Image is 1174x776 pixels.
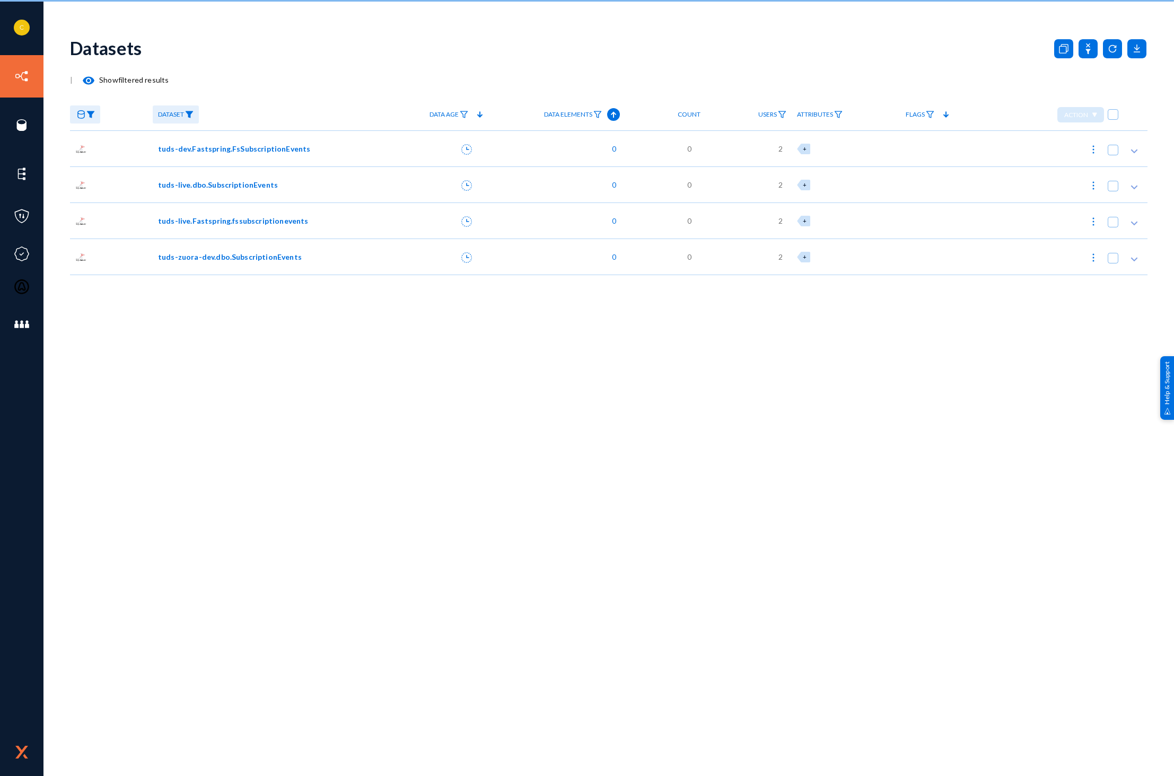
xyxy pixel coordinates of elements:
div: Help & Support [1160,356,1174,420]
a: Attributes [792,105,848,124]
span: 0 [607,251,616,262]
a: Data Age [424,105,474,124]
span: + [803,181,807,188]
img: sqlserver.png [75,179,87,191]
span: tuds-zuora-dev.dbo.SubscriptionEvents [158,251,302,262]
span: + [803,253,807,260]
img: sqlserver.png [75,215,87,227]
span: 0 [607,179,616,190]
a: Flags [900,105,940,124]
span: Data Elements [544,111,592,118]
img: icon-filter.svg [834,111,843,118]
span: 0 [607,215,616,226]
img: icon-compliance.svg [14,246,30,262]
span: + [803,145,807,152]
span: Users [758,111,777,118]
span: + [803,217,807,224]
img: sqlserver.png [75,251,87,263]
img: icon-more.svg [1088,144,1099,155]
img: icon-more.svg [1088,216,1099,227]
span: 0 [687,143,691,154]
img: icon-elements.svg [14,166,30,182]
img: icon-filter.svg [778,111,786,118]
img: icon-inventory.svg [14,68,30,84]
span: Count [678,111,700,118]
span: tuds-dev.Fastspring.FsSubscriptionEvents [158,143,310,154]
img: icon-filter.svg [593,111,602,118]
img: icon-filter.svg [926,111,934,118]
img: icon-more.svg [1088,180,1099,191]
span: 0 [687,251,691,262]
span: Show filtered results [73,75,169,84]
span: Dataset [158,111,184,118]
img: sqlserver.png [75,143,87,155]
span: 0 [687,215,691,226]
span: 0 [687,179,691,190]
span: Flags [906,111,925,118]
span: 2 [778,179,783,190]
span: 2 [778,215,783,226]
img: icon-members.svg [14,316,30,332]
a: Data Elements [539,105,607,124]
span: Attributes [797,111,833,118]
span: | [70,75,73,84]
img: icon-oauth.svg [14,279,30,295]
img: icon-sources.svg [14,117,30,133]
img: help_support.svg [1164,408,1171,415]
a: Users [753,105,792,124]
a: Dataset [153,105,199,124]
span: tuds-live.Fastspring.fssubscriptionevents [158,215,309,226]
img: icon-more.svg [1088,252,1099,263]
mat-icon: visibility [82,74,95,87]
img: icon-filter.svg [460,111,468,118]
span: Data Age [430,111,459,118]
span: 2 [778,143,783,154]
img: icon-filter-filled.svg [185,111,194,118]
img: 1687c577c4dc085bd5ba4471514e2ea1 [14,20,30,36]
span: 2 [778,251,783,262]
div: Datasets [70,37,142,59]
span: 0 [607,143,616,154]
img: icon-filter-filled.svg [86,111,95,118]
img: icon-policies.svg [14,208,30,224]
span: tuds-live.dbo.SubscriptionEvents [158,179,278,190]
